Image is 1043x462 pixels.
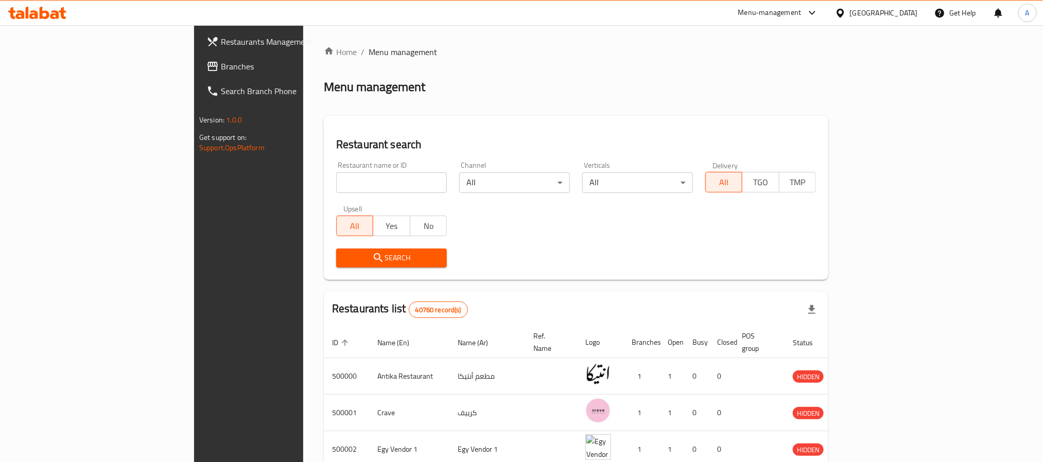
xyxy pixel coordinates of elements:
[793,444,824,456] span: HIDDEN
[623,358,659,395] td: 1
[784,175,812,190] span: TMP
[221,35,360,48] span: Restaurants Management
[369,358,449,395] td: Antika Restaurant
[221,85,360,97] span: Search Branch Phone
[793,336,826,349] span: Status
[793,371,824,383] span: HIDDEN
[850,7,918,19] div: [GEOGRAPHIC_DATA]
[709,395,734,431] td: 0
[221,60,360,73] span: Branches
[341,219,369,234] span: All
[377,336,423,349] span: Name (En)
[738,7,802,19] div: Menu-management
[458,336,501,349] span: Name (Ar)
[449,358,525,395] td: مطعم أنتيكا
[742,330,772,354] span: POS group
[712,162,738,169] label: Delivery
[709,358,734,395] td: 0
[409,305,467,315] span: 40760 record(s)
[199,113,224,127] span: Version:
[324,79,425,95] h2: Menu management
[373,216,410,236] button: Yes
[582,172,693,193] div: All
[705,172,742,192] button: All
[585,361,611,387] img: Antika Restaurant
[409,301,468,318] div: Total records count
[793,407,824,419] div: HIDDEN
[336,172,447,193] input: Search for restaurant name or ID..
[742,172,779,192] button: TGO
[332,301,468,318] h2: Restaurants list
[336,216,373,236] button: All
[324,46,828,58] nav: breadcrumb
[336,137,816,152] h2: Restaurant search
[410,216,447,236] button: No
[336,248,447,268] button: Search
[659,395,684,431] td: 1
[799,297,824,322] div: Export file
[414,219,443,234] span: No
[198,54,368,79] a: Branches
[623,327,659,358] th: Branches
[684,327,709,358] th: Busy
[449,395,525,431] td: كرييف
[344,252,439,264] span: Search
[198,79,368,103] a: Search Branch Phone
[369,46,437,58] span: Menu management
[343,205,362,212] label: Upsell
[710,175,738,190] span: All
[684,395,709,431] td: 0
[369,395,449,431] td: Crave
[199,131,247,144] span: Get support on:
[779,172,816,192] button: TMP
[659,358,684,395] td: 1
[585,398,611,423] img: Crave
[198,29,368,54] a: Restaurants Management
[585,434,611,460] img: Egy Vendor 1
[226,113,242,127] span: 1.0.0
[459,172,570,193] div: All
[199,141,265,154] a: Support.OpsPlatform
[1025,7,1030,19] span: A
[533,330,565,354] span: Ref. Name
[623,395,659,431] td: 1
[746,175,775,190] span: TGO
[332,336,352,349] span: ID
[684,358,709,395] td: 0
[659,327,684,358] th: Open
[377,219,406,234] span: Yes
[709,327,734,358] th: Closed
[577,327,623,358] th: Logo
[793,407,824,419] span: HIDDEN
